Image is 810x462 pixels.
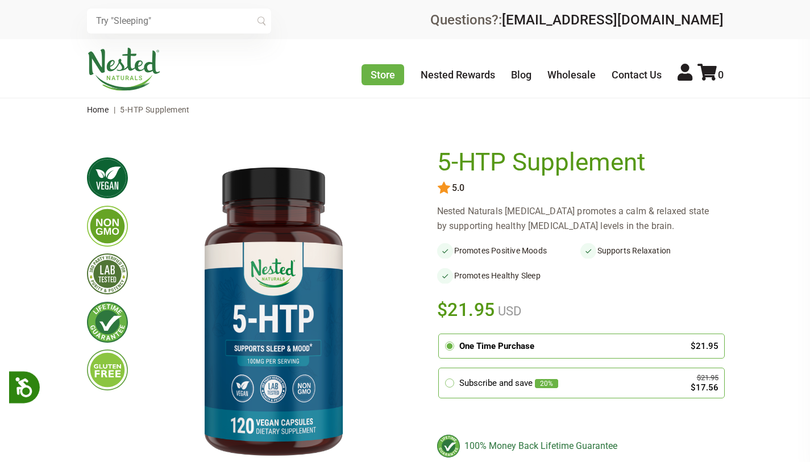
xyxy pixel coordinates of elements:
[437,435,460,457] img: badge-lifetimeguarantee-color.svg
[580,243,724,259] li: Supports Relaxation
[437,204,724,234] div: Nested Naturals [MEDICAL_DATA] promotes a calm & relaxed state by supporting healthy [MEDICAL_DAT...
[451,183,464,193] span: 5.0
[547,69,596,81] a: Wholesale
[511,69,531,81] a: Blog
[87,253,128,294] img: thirdpartytested
[87,98,724,121] nav: breadcrumbs
[120,105,189,114] span: 5-HTP Supplement
[87,48,161,91] img: Nested Naturals
[718,69,724,81] span: 0
[87,349,128,390] img: glutenfree
[87,105,109,114] a: Home
[87,302,128,343] img: lifetimeguarantee
[87,9,271,34] input: Try "Sleeping"
[421,69,495,81] a: Nested Rewards
[111,105,118,114] span: |
[437,268,580,284] li: Promotes Healthy Sleep
[437,148,718,177] h1: 5-HTP Supplement
[437,297,496,322] span: $21.95
[697,69,724,81] a: 0
[362,64,404,85] a: Store
[502,12,724,28] a: [EMAIL_ADDRESS][DOMAIN_NAME]
[612,69,662,81] a: Contact Us
[437,435,724,457] div: 100% Money Back Lifetime Guarantee
[87,157,128,198] img: vegan
[495,304,521,318] span: USD
[437,243,580,259] li: Promotes Positive Moods
[430,13,724,27] div: Questions?:
[87,206,128,247] img: gmofree
[437,181,451,195] img: star.svg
